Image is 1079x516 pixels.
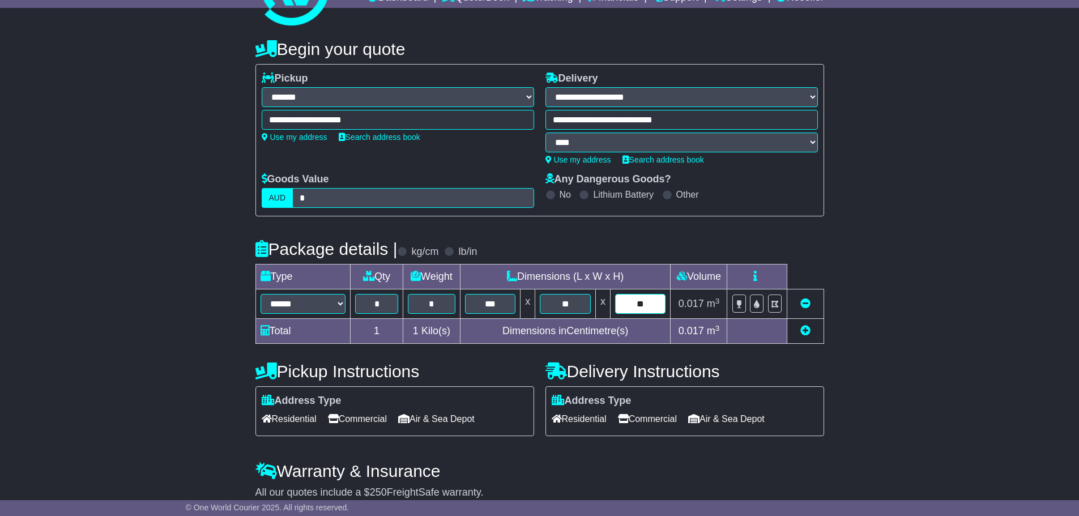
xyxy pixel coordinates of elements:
span: Air & Sea Depot [688,410,765,428]
span: Commercial [618,410,677,428]
span: 1 [413,325,419,336]
span: Residential [552,410,607,428]
h4: Pickup Instructions [255,362,534,381]
label: Address Type [262,395,342,407]
label: lb/in [458,246,477,258]
label: Delivery [545,73,598,85]
h4: Warranty & Insurance [255,462,824,480]
label: AUD [262,188,293,208]
a: Add new item [800,325,811,336]
a: Use my address [262,133,327,142]
h4: Delivery Instructions [545,362,824,381]
td: x [595,289,610,319]
span: 0.017 [679,298,704,309]
td: Volume [671,265,727,289]
label: No [560,189,571,200]
label: Goods Value [262,173,329,186]
span: Air & Sea Depot [398,410,475,428]
span: m [707,325,720,336]
span: Residential [262,410,317,428]
td: Qty [351,265,403,289]
td: Dimensions (L x W x H) [460,265,671,289]
label: Other [676,189,699,200]
td: Type [255,265,351,289]
sup: 3 [715,324,720,332]
td: Weight [403,265,460,289]
a: Search address book [622,155,704,164]
span: Commercial [328,410,387,428]
span: © One World Courier 2025. All rights reserved. [186,503,349,512]
sup: 3 [715,297,720,305]
h4: Begin your quote [255,40,824,58]
span: m [707,298,720,309]
a: Remove this item [800,298,811,309]
label: Address Type [552,395,632,407]
span: 250 [370,487,387,498]
div: All our quotes include a $ FreightSafe warranty. [255,487,824,499]
a: Search address book [339,133,420,142]
label: Any Dangerous Goods? [545,173,671,186]
td: Dimensions in Centimetre(s) [460,319,671,344]
label: Pickup [262,73,308,85]
label: kg/cm [411,246,438,258]
span: 0.017 [679,325,704,336]
td: x [521,289,535,319]
label: Lithium Battery [593,189,654,200]
td: Total [255,319,351,344]
td: Kilo(s) [403,319,460,344]
a: Use my address [545,155,611,164]
td: 1 [351,319,403,344]
h4: Package details | [255,240,398,258]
